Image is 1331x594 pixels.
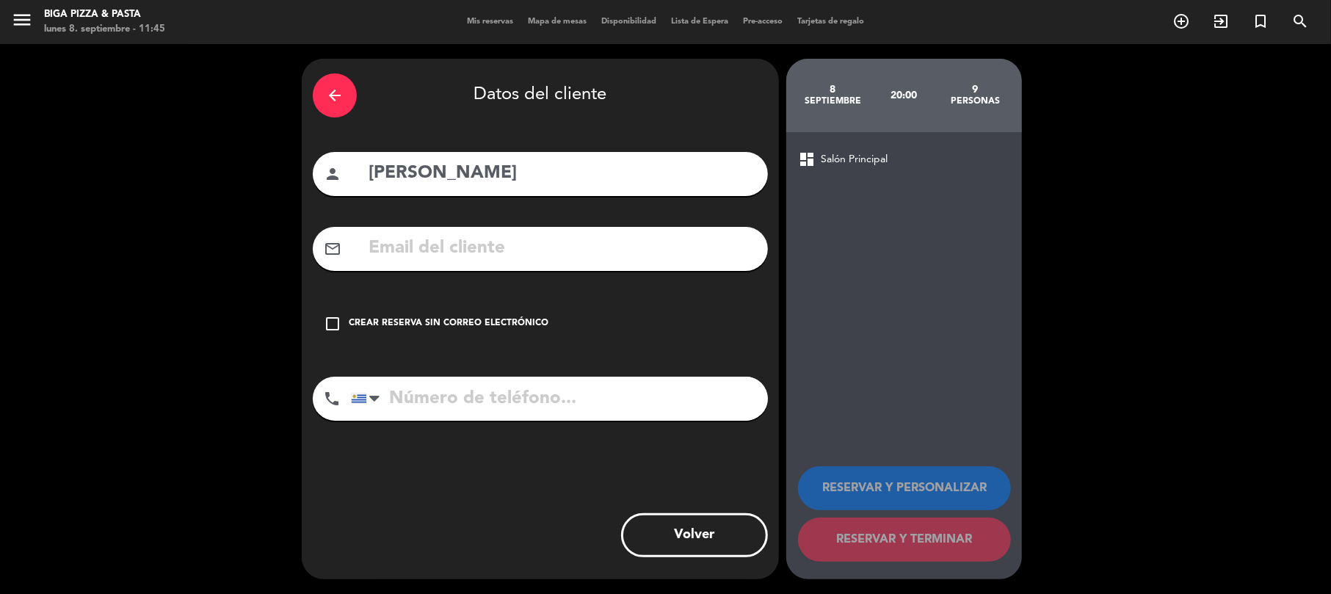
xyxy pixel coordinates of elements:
i: turned_in_not [1252,12,1269,30]
div: septiembre [797,95,868,107]
div: lunes 8. septiembre - 11:45 [44,22,165,37]
button: Volver [621,513,768,557]
i: person [324,165,341,183]
span: Tarjetas de regalo [790,18,871,26]
div: Crear reserva sin correo electrónico [349,316,548,331]
button: RESERVAR Y TERMINAR [798,518,1011,562]
i: menu [11,9,33,31]
div: 20:00 [868,70,940,121]
input: Número de teléfono... [351,377,768,421]
div: Uruguay: +598 [352,377,385,420]
i: search [1291,12,1309,30]
div: 9 [940,84,1011,95]
span: Mapa de mesas [521,18,594,26]
i: arrow_back [326,87,344,104]
i: check_box_outline_blank [324,315,341,333]
div: Biga Pizza & Pasta [44,7,165,22]
span: dashboard [798,151,816,168]
i: phone [323,390,341,408]
div: Datos del cliente [313,70,768,121]
i: add_circle_outline [1172,12,1190,30]
input: Email del cliente [367,233,757,264]
i: exit_to_app [1212,12,1230,30]
span: Mis reservas [460,18,521,26]
span: Pre-acceso [736,18,790,26]
div: 8 [797,84,868,95]
input: Nombre del cliente [367,159,757,189]
span: Disponibilidad [594,18,664,26]
div: personas [940,95,1011,107]
button: menu [11,9,33,36]
span: Lista de Espera [664,18,736,26]
button: RESERVAR Y PERSONALIZAR [798,466,1011,510]
span: Salón Principal [821,151,888,168]
i: mail_outline [324,240,341,258]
